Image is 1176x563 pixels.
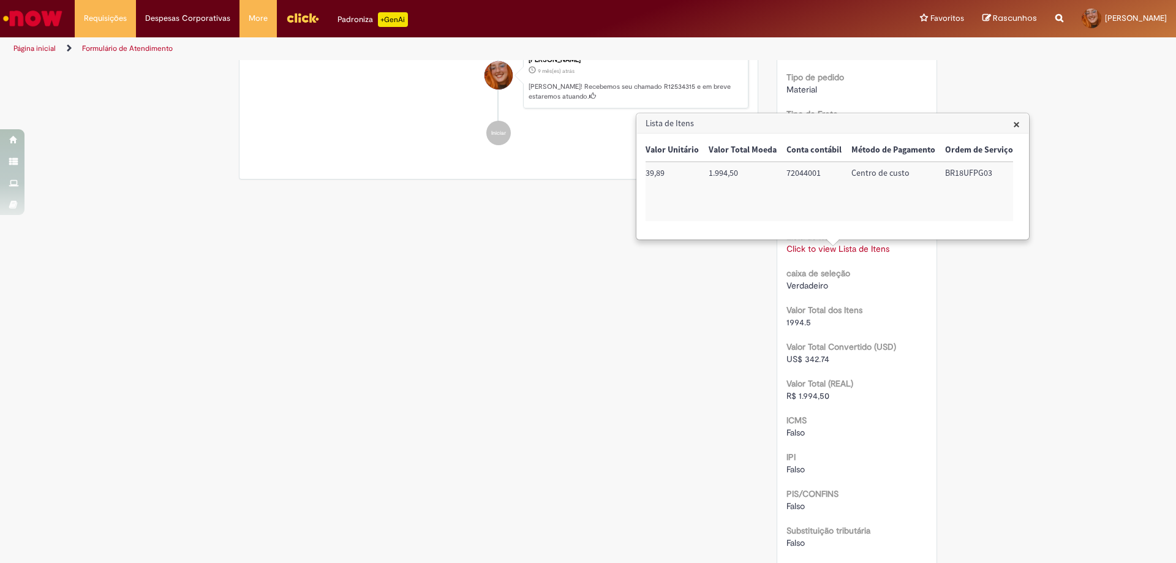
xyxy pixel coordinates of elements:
[786,537,805,548] span: Falso
[786,353,829,365] span: US$ 342.74
[286,9,319,27] img: click_logo_yellow_360x200.png
[641,162,704,221] td: Valor Unitário: 39,89
[993,12,1037,24] span: Rascunhos
[529,56,742,64] div: [PERSON_NAME]
[249,50,748,108] li: Rebeca Fernandes Galdino Alves
[786,280,828,291] span: Verdadeiro
[9,37,775,60] ul: Trilhas de página
[786,84,817,95] span: Material
[636,113,1030,240] div: Lista de Itens
[786,415,807,426] b: ICMS
[538,67,575,75] time: 14/01/2025 11:50:23
[249,12,268,25] span: More
[786,231,837,242] b: Lista de Itens
[982,13,1037,25] a: Rascunhos
[378,12,408,27] p: +GenAi
[538,67,575,75] span: 9 mês(es) atrás
[704,139,782,162] th: Valor Total Moeda
[637,114,1028,134] h3: Lista de Itens
[940,139,1018,162] th: Ordem de Serviço
[82,43,173,53] a: Formulário de Atendimento
[13,43,56,53] a: Página inicial
[786,390,829,401] span: R$ 1.994,50
[940,162,1018,221] td: Ordem de Serviço: BR18UFPG03
[641,139,704,162] th: Valor Unitário
[704,162,782,221] td: Valor Total Moeda: 1.994,50
[786,501,805,512] span: Falso
[930,12,964,25] span: Favoritos
[782,162,846,221] td: Conta contábil: 72044001
[782,139,846,162] th: Conta contábil
[1,6,64,31] img: ServiceNow
[484,61,513,89] div: Rebeca Fernandes Galdino Alves
[786,108,838,119] b: Tipo de Frete
[786,464,805,475] span: Falso
[145,12,230,25] span: Despesas Corporativas
[786,525,870,536] b: Substituição tributária
[84,12,127,25] span: Requisições
[337,12,408,27] div: Padroniza
[786,72,844,83] b: Tipo de pedido
[1105,13,1167,23] span: [PERSON_NAME]
[786,452,796,463] b: IPI
[786,488,839,499] b: PIS/CONFINS
[786,243,889,254] a: Click to view Lista de Itens
[786,317,811,328] span: 1994.5
[1013,116,1020,132] span: ×
[1013,118,1020,130] button: Close
[786,378,853,389] b: Valor Total (REAL)
[786,341,896,352] b: Valor Total Convertido (USD)
[786,268,850,279] b: caixa de seleção
[786,304,862,316] b: Valor Total dos Itens
[529,82,742,101] p: [PERSON_NAME]! Recebemos seu chamado R12534315 e em breve estaremos atuando.
[846,139,940,162] th: Método de Pagamento
[846,162,940,221] td: Método de Pagamento: Centro de custo
[786,427,805,438] span: Falso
